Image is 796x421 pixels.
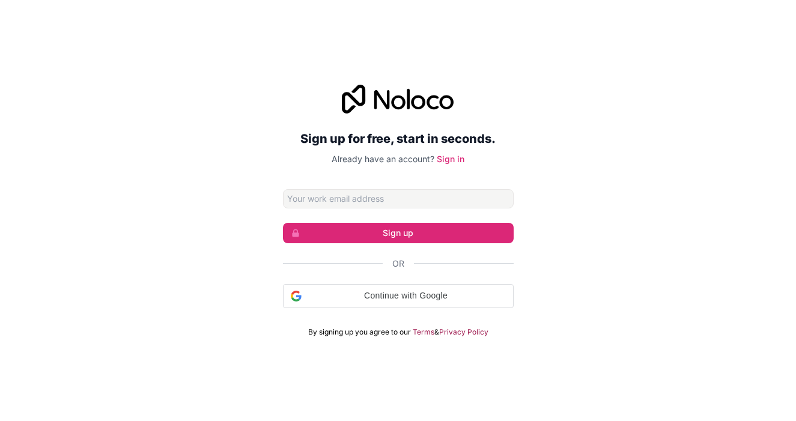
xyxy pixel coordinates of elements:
[283,128,514,150] h2: Sign up for free, start in seconds.
[308,327,411,337] span: By signing up you agree to our
[306,289,506,302] span: Continue with Google
[283,223,514,243] button: Sign up
[413,327,434,337] a: Terms
[437,154,464,164] a: Sign in
[434,327,439,337] span: &
[283,189,514,208] input: Email address
[332,154,434,164] span: Already have an account?
[439,327,488,337] a: Privacy Policy
[283,284,514,308] div: Continue with Google
[392,258,404,270] span: Or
